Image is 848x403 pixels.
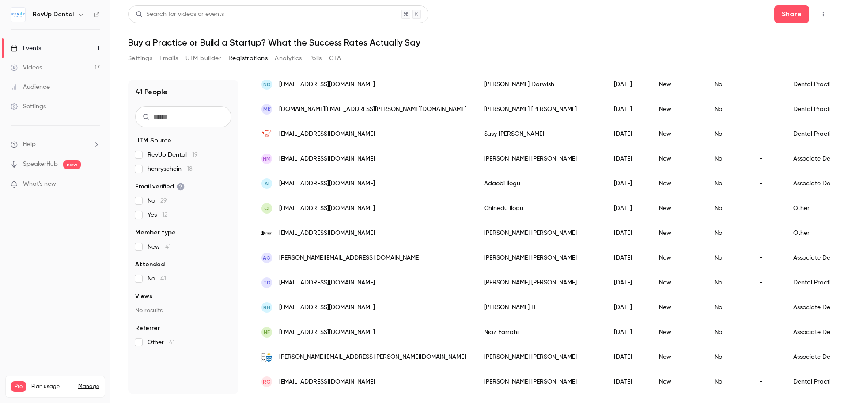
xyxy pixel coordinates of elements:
[265,180,269,188] span: AI
[128,37,830,48] h1: Buy a Practice or Build a Startup? What the Success Rates Actually Say
[650,122,706,146] div: New
[23,180,56,189] span: What's new
[750,122,784,146] div: -
[475,345,605,369] div: [PERSON_NAME] [PERSON_NAME]
[23,140,36,149] span: Help
[11,63,42,72] div: Videos
[750,196,784,221] div: -
[148,338,175,347] span: Other
[475,295,605,320] div: [PERSON_NAME] H
[279,303,375,312] span: [EMAIL_ADDRESS][DOMAIN_NAME]
[148,196,167,205] span: No
[162,212,167,218] span: 12
[279,328,375,337] span: [EMAIL_ADDRESS][DOMAIN_NAME]
[11,8,25,22] img: RevUp Dental
[263,279,271,287] span: TD
[750,171,784,196] div: -
[160,276,166,282] span: 41
[135,306,231,315] p: No results
[279,105,466,114] span: [DOMAIN_NAME][EMAIL_ADDRESS][PERSON_NAME][DOMAIN_NAME]
[475,97,605,122] div: [PERSON_NAME] [PERSON_NAME]
[750,72,784,97] div: -
[23,160,58,169] a: SpeakerHub
[750,345,784,369] div: -
[263,155,271,163] span: HM
[165,244,171,250] span: 41
[11,83,50,92] div: Audience
[650,196,706,221] div: New
[263,254,271,262] span: AO
[128,51,152,65] button: Settings
[11,44,41,53] div: Events
[78,383,99,390] a: Manage
[185,51,221,65] button: UTM builder
[148,150,198,159] span: RevUp Dental
[136,10,224,19] div: Search for videos or events
[148,165,193,173] span: henryschein
[11,381,26,392] span: Pro
[706,270,750,295] div: No
[650,270,706,295] div: New
[279,377,375,387] span: [EMAIL_ADDRESS][DOMAIN_NAME]
[264,328,270,336] span: NF
[650,171,706,196] div: New
[279,253,420,263] span: [PERSON_NAME][EMAIL_ADDRESS][DOMAIN_NAME]
[261,231,272,235] img: msn.com
[309,51,322,65] button: Polls
[135,136,171,145] span: UTM Source
[605,72,650,97] div: [DATE]
[750,97,784,122] div: -
[475,171,605,196] div: Adaobi Ilogu
[650,97,706,122] div: New
[135,136,231,347] section: facet-groups
[279,130,375,139] span: [EMAIL_ADDRESS][DOMAIN_NAME]
[169,339,175,345] span: 41
[706,246,750,270] div: No
[135,87,167,97] h1: 41 People
[160,198,167,204] span: 29
[475,146,605,171] div: [PERSON_NAME] [PERSON_NAME]
[750,295,784,320] div: -
[750,246,784,270] div: -
[605,369,650,394] div: [DATE]
[279,179,375,188] span: [EMAIL_ADDRESS][DOMAIN_NAME]
[605,246,650,270] div: [DATE]
[11,102,46,111] div: Settings
[187,166,193,172] span: 18
[750,146,784,171] div: -
[605,146,650,171] div: [DATE]
[774,5,809,23] button: Share
[329,51,341,65] button: CTA
[706,171,750,196] div: No
[706,97,750,122] div: No
[279,80,375,89] span: [EMAIL_ADDRESS][DOMAIN_NAME]
[475,72,605,97] div: [PERSON_NAME] Darwish
[148,242,171,251] span: New
[650,246,706,270] div: New
[605,345,650,369] div: [DATE]
[31,383,73,390] span: Plan usage
[263,81,271,88] span: ND
[192,152,198,158] span: 19
[605,320,650,345] div: [DATE]
[706,320,750,345] div: No
[89,180,100,188] iframe: Noticeable Trigger
[11,140,100,149] li: help-dropdown-opener
[706,196,750,221] div: No
[706,369,750,394] div: No
[135,260,165,269] span: Attended
[605,270,650,295] div: [DATE]
[475,270,605,295] div: [PERSON_NAME] [PERSON_NAME]
[650,369,706,394] div: New
[605,171,650,196] div: [DATE]
[264,204,269,212] span: CI
[63,160,81,169] span: new
[605,196,650,221] div: [DATE]
[650,295,706,320] div: New
[650,72,706,97] div: New
[275,51,302,65] button: Analytics
[279,154,375,164] span: [EMAIL_ADDRESS][DOMAIN_NAME]
[261,352,272,362] img: my.jcu.edu.au
[706,72,750,97] div: No
[475,122,605,146] div: Susy [PERSON_NAME]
